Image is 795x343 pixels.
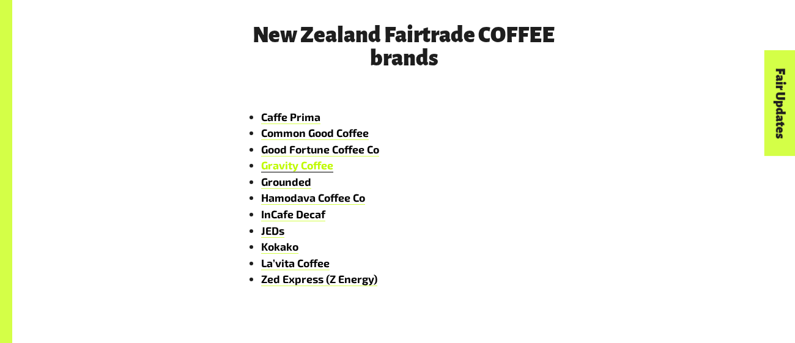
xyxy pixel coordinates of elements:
[237,24,571,71] h3: New Zealand Fairtrade COFFEE brands
[261,191,365,205] a: Hamodava Coffee Co
[261,256,330,270] a: La’vita Coffee
[261,110,320,124] a: Caffe Prima
[261,207,325,221] a: InCafe Decaf
[261,142,379,157] a: Good Fortune Coffee Co
[261,158,333,172] a: Gravity Coffee
[261,175,311,189] a: Grounded
[261,126,369,140] a: Common Good Coffee
[261,272,377,286] a: Zed Express (Z Energy)
[261,240,298,254] a: Kokako
[261,224,284,238] a: JEDs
